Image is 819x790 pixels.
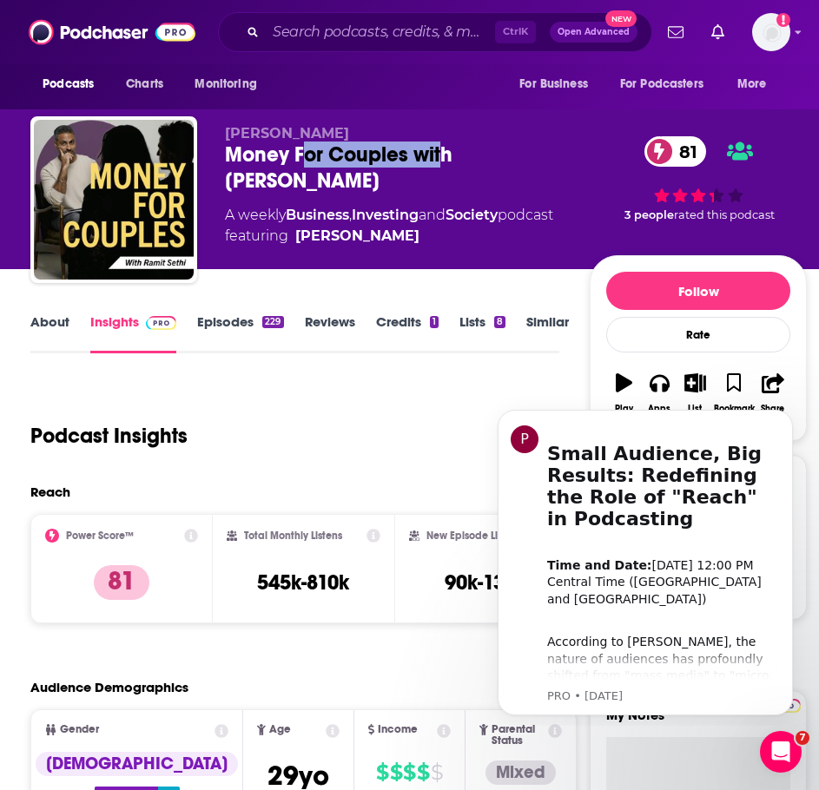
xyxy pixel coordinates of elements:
[60,724,99,735] span: Gender
[34,120,194,280] img: Money For Couples with Ramit Sethi
[29,16,195,49] img: Podchaser - Follow, Share and Rate Podcasts
[507,68,610,101] button: open menu
[43,72,94,96] span: Podcasts
[624,208,674,221] span: 3 people
[752,13,790,51] img: User Profile
[146,316,176,330] img: Podchaser Pro
[459,313,505,353] a: Lists8
[605,10,637,27] span: New
[262,316,283,328] div: 229
[713,362,756,425] button: Bookmark
[390,759,402,787] span: $
[494,316,505,328] div: 8
[352,207,419,223] a: Investing
[558,28,630,36] span: Open Advanced
[492,724,545,747] span: Parental Status
[36,752,238,776] div: [DEMOGRAPHIC_DATA]
[550,22,637,43] button: Open AdvancedNew
[295,226,419,247] a: Ramit Sethi
[417,759,429,787] span: $
[760,731,802,773] iframe: Intercom live chat
[431,759,443,787] span: $
[606,317,790,352] div: Rate
[737,72,767,96] span: More
[419,207,446,223] span: and
[266,18,495,46] input: Search podcasts, credits, & more...
[606,362,642,425] button: Play
[662,136,706,167] span: 81
[752,13,790,51] button: Show profile menu
[90,313,176,353] a: InsightsPodchaser Pro
[378,724,418,735] span: Income
[403,759,415,787] span: $
[644,136,706,167] a: 81
[526,313,569,353] a: Similar
[376,759,388,787] span: $
[30,484,70,500] h2: Reach
[376,313,439,353] a: Credits1
[225,205,553,247] div: A weekly podcast
[225,226,553,247] span: featuring
[195,72,256,96] span: Monitoring
[485,760,556,785] div: Mixed
[30,423,188,449] h1: Podcast Insights
[257,569,349,596] h3: 545k-810k
[430,316,439,328] div: 1
[796,731,809,745] span: 7
[609,68,729,101] button: open menu
[30,679,188,695] h2: Audience Demographics
[776,13,790,27] svg: Email not verified
[269,724,291,735] span: Age
[66,530,134,542] h2: Power Score™
[286,207,349,223] a: Business
[94,565,149,600] p: 81
[30,313,69,353] a: About
[445,569,526,596] h3: 90k-134k
[677,362,713,425] button: List
[426,530,522,542] h2: New Episode Listens
[218,12,652,52] div: Search podcasts, credits, & more...
[620,72,703,96] span: For Podcasters
[606,272,790,310] button: Follow
[704,17,731,47] a: Show notifications dropdown
[305,313,355,353] a: Reviews
[519,72,588,96] span: For Business
[590,125,807,233] div: 81 3 peoplerated this podcast
[244,530,342,542] h2: Total Monthly Listens
[674,208,775,221] span: rated this podcast
[182,68,279,101] button: open menu
[756,362,791,425] button: Share
[661,17,690,47] a: Show notifications dropdown
[446,207,498,223] a: Society
[115,68,174,101] a: Charts
[752,13,790,51] span: Logged in as tgilbride
[225,125,349,142] span: [PERSON_NAME]
[725,68,789,101] button: open menu
[472,394,819,726] iframe: Intercom notifications message
[197,313,283,353] a: Episodes229
[30,68,116,101] button: open menu
[495,21,536,43] span: Ctrl K
[642,362,677,425] button: Apps
[126,72,163,96] span: Charts
[349,207,352,223] span: ,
